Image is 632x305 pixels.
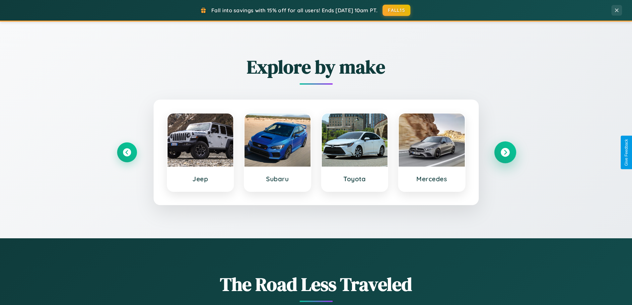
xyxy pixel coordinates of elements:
[328,175,381,183] h3: Toyota
[251,175,304,183] h3: Subaru
[117,54,515,80] h2: Explore by make
[383,5,410,16] button: FALL15
[117,271,515,297] h1: The Road Less Traveled
[624,139,629,166] div: Give Feedback
[174,175,227,183] h3: Jeep
[405,175,458,183] h3: Mercedes
[211,7,378,14] span: Fall into savings with 15% off for all users! Ends [DATE] 10am PT.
